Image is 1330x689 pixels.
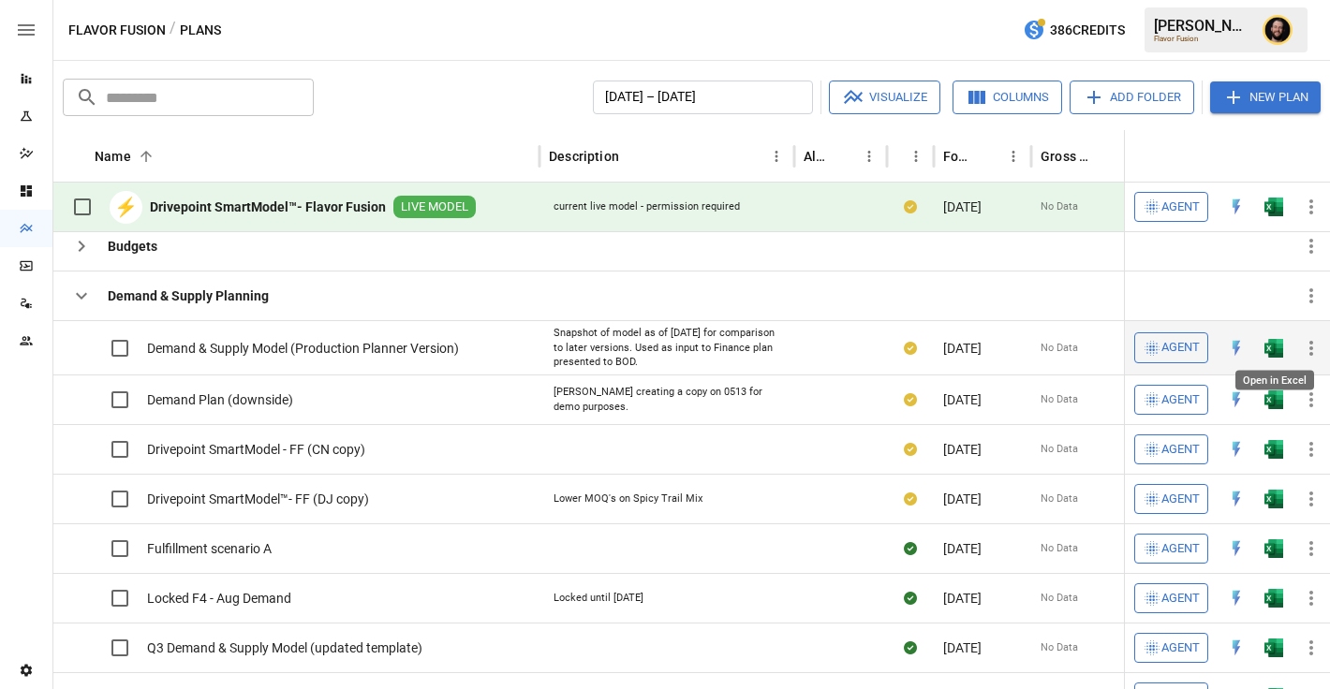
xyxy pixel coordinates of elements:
[1227,339,1246,358] div: Open in Quick Edit
[1041,341,1078,356] span: No Data
[904,539,917,558] div: Sync complete
[1161,638,1200,659] span: Agent
[888,143,914,169] button: Sort
[1264,638,1283,657] img: excel-icon.76473adf.svg
[1264,490,1283,508] div: Open in Excel
[147,390,293,409] span: Demand Plan (downside)
[1161,588,1200,609] span: Agent
[1264,440,1283,459] img: excel-icon.76473adf.svg
[1264,390,1283,409] div: Open in Excel
[1264,638,1283,657] div: Open in Excel
[934,183,1031,232] div: [DATE]
[68,19,166,42] button: Flavor Fusion
[1264,539,1283,558] div: Open in Excel
[904,490,917,508] div: Your plan has changes in Excel that are not reflected in the Drivepoint Data Warehouse, select "S...
[1154,17,1251,35] div: [PERSON_NAME]
[1041,591,1078,606] span: No Data
[1227,539,1246,558] div: Open in Quick Edit
[1227,490,1246,508] div: Open in Quick Edit
[904,339,917,358] div: Your plan has changes in Excel that are not reflected in the Drivepoint Data Warehouse, select "S...
[1304,143,1330,169] button: Sort
[1227,390,1246,409] img: quick-edit-flash.b8aec18c.svg
[554,491,702,506] div: Lower MOQ's on Spicy Trail Mix
[934,374,1031,424] div: [DATE]
[147,490,369,508] span: Drivepoint SmartModel™- FF (DJ copy)
[1264,539,1283,558] img: excel-icon.76473adf.svg
[1264,339,1283,358] div: Open in Excel
[1227,589,1246,608] img: quick-edit-flash.b8aec18c.svg
[1161,538,1200,560] span: Agent
[1227,440,1246,459] img: quick-edit-flash.b8aec18c.svg
[554,326,780,370] div: Snapshot of model as of [DATE] for comparison to later versions. Used as input to Finance plan pr...
[1161,489,1200,510] span: Agent
[1227,490,1246,508] img: quick-edit-flash.b8aec18c.svg
[554,385,780,414] div: [PERSON_NAME] creating a copy on 0513 for demo purposes.
[1041,491,1078,506] span: No Data
[1264,390,1283,409] img: excel-icon.76473adf.svg
[1154,35,1251,43] div: Flavor Fusion
[147,339,459,358] span: Demand & Supply Model (Production Planner Version)
[147,440,365,459] span: Drivepoint SmartModel - FF (CN copy)
[934,523,1031,573] div: [DATE]
[763,143,790,169] button: Description column menu
[1264,339,1283,358] img: excel-icon.76473adf.svg
[1134,332,1208,362] button: Agent
[1134,633,1208,663] button: Agent
[1210,81,1321,113] button: New Plan
[1041,392,1078,407] span: No Data
[1235,371,1314,390] div: Open in Excel
[1015,13,1132,48] button: 386Credits
[1227,390,1246,409] div: Open in Quick Edit
[829,81,940,114] button: Visualize
[150,198,386,216] b: Drivepoint SmartModel™- Flavor Fusion
[943,149,972,164] div: Forecast start
[904,638,917,657] div: Sync complete
[1134,434,1208,464] button: Agent
[1263,15,1293,45] img: Ciaran Nugent
[110,191,142,224] div: ⚡
[1096,143,1122,169] button: Sort
[1264,198,1283,216] div: Open in Excel
[1227,539,1246,558] img: quick-edit-flash.b8aec18c.svg
[621,143,647,169] button: Sort
[904,589,917,608] div: Sync complete
[934,424,1031,474] div: [DATE]
[1070,81,1194,114] button: Add Folder
[1041,442,1078,457] span: No Data
[1161,439,1200,461] span: Agent
[974,143,1000,169] button: Sort
[934,320,1031,374] div: [DATE]
[1227,440,1246,459] div: Open in Quick Edit
[1161,389,1200,411] span: Agent
[1134,192,1208,222] button: Agent
[1227,589,1246,608] div: Open in Quick Edit
[147,589,291,608] span: Locked F4 - Aug Demand
[1227,638,1246,657] div: Open in Quick Edit
[1251,4,1304,56] button: Ciaran Nugent
[1041,199,1078,214] span: No Data
[549,149,619,164] div: Description
[593,81,813,114] button: [DATE] – [DATE]
[1122,143,1148,169] button: Gross Margin column menu
[934,573,1031,623] div: [DATE]
[1041,149,1094,164] div: Gross Margin
[1161,337,1200,359] span: Agent
[1227,198,1246,216] img: quick-edit-flash.b8aec18c.svg
[1227,638,1246,657] img: quick-edit-flash.b8aec18c.svg
[554,199,740,214] div: current live model - permission required
[904,390,917,409] div: Your plan has changes in Excel that are not reflected in the Drivepoint Data Warehouse, select "S...
[1134,385,1208,415] button: Agent
[1227,198,1246,216] div: Open in Quick Edit
[1134,484,1208,514] button: Agent
[1041,640,1078,655] span: No Data
[147,638,422,657] span: Q3 Demand & Supply Model (updated template)
[1264,589,1283,608] img: excel-icon.76473adf.svg
[393,198,476,216] span: LIVE MODEL
[147,539,272,558] span: Fulfillment scenario A
[108,237,157,256] b: Budgets
[1041,541,1078,556] span: No Data
[1264,440,1283,459] div: Open in Excel
[95,149,131,164] div: Name
[1264,198,1283,216] img: excel-icon.76473adf.svg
